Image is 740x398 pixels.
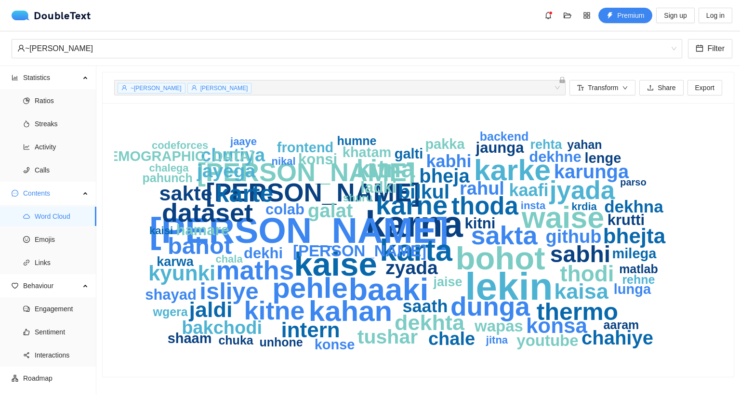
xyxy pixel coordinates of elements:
[465,215,496,232] text: kitni
[12,11,91,20] div: DoubleText
[529,148,581,165] text: dekhne
[343,145,392,160] text: khatam
[425,136,465,152] text: pakka
[143,171,193,185] text: pahunch
[560,12,575,19] span: folder-open
[622,85,628,92] span: down
[168,331,212,346] text: shaam
[94,148,254,164] text: [DEMOGRAPHIC_DATA]
[451,192,518,220] text: thoda
[189,297,233,322] text: jaldi
[476,139,525,156] text: jaunga
[617,10,644,21] span: Premium
[23,144,30,150] span: line-chart
[614,281,651,297] text: lunga
[230,135,257,147] text: jaaye
[216,255,294,285] text: maths
[23,167,30,173] span: phone
[567,138,602,151] text: yahan
[35,345,89,365] span: Interactions
[526,314,588,337] text: konsa
[23,184,80,203] span: Contents
[35,160,89,180] span: Calls
[265,201,304,218] text: colab
[17,44,25,52] span: user
[152,139,208,151] text: codeforces
[357,155,415,183] text: kitna
[149,225,173,237] text: kaisi
[17,40,676,58] span: ~Deepak Bhatter
[35,137,89,157] span: Activity
[608,212,645,228] text: krutti
[486,334,508,346] text: jitna
[699,8,732,23] button: Log in
[315,337,355,352] text: konse
[259,335,303,349] text: unhone
[403,296,448,316] text: saath
[206,178,420,207] text: [PERSON_NAME]
[541,8,556,23] button: bell
[398,181,449,203] text: bilkul
[509,180,549,200] text: kaafi
[12,282,18,289] span: heart
[588,82,618,93] span: Transform
[580,12,594,19] span: appstore
[197,158,415,186] text: [PERSON_NAME]
[695,82,714,93] span: Export
[456,240,545,276] text: bohot
[23,259,30,266] span: link
[380,233,453,267] text: karta
[12,11,91,20] a: logoDoubleText
[687,80,722,95] button: Export
[293,242,426,260] text: [PERSON_NAME]
[23,276,80,295] span: Behaviour
[554,161,629,182] text: karunga
[17,40,668,58] div: ~[PERSON_NAME]
[308,200,353,221] text: galat
[152,305,188,318] text: wgera
[707,42,725,54] span: Filter
[157,254,194,269] text: karwa
[12,190,18,197] span: message
[612,246,657,261] text: milega
[337,134,377,147] text: humne
[474,317,523,335] text: wapas
[546,226,602,247] text: github
[309,295,392,327] text: kahan
[148,261,215,285] text: kyunki
[521,199,546,212] text: insta
[385,257,438,278] text: zyada
[658,82,675,93] span: Share
[450,292,530,321] text: dunga
[215,253,243,265] text: chala
[656,8,694,23] button: Sign up
[357,326,418,348] text: tushar
[272,155,296,167] text: nikal
[277,140,334,155] text: frontend
[191,85,197,91] span: user
[480,130,529,143] text: backend
[149,162,189,174] text: chalega
[35,322,89,342] span: Sentiment
[23,68,80,87] span: Statistics
[23,369,89,388] span: Roadmap
[706,10,725,21] span: Log in
[620,177,646,187] text: parso
[419,165,470,186] text: bheja
[244,245,283,262] text: dekhi
[23,213,30,220] span: cloud
[176,222,229,239] text: hamare
[579,8,595,23] button: appstore
[581,327,653,348] text: chahiye
[168,233,232,259] text: bahot
[298,151,337,168] text: konsi
[23,352,30,358] span: share-alt
[607,12,613,20] span: thunderbolt
[35,114,89,133] span: Streaks
[360,178,396,196] text: ladki
[149,211,449,251] text: [PERSON_NAME]
[560,261,614,286] text: thodi
[554,279,609,304] text: kaisa
[569,80,635,95] button: font-sizeTransformdown
[162,198,253,227] text: dataset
